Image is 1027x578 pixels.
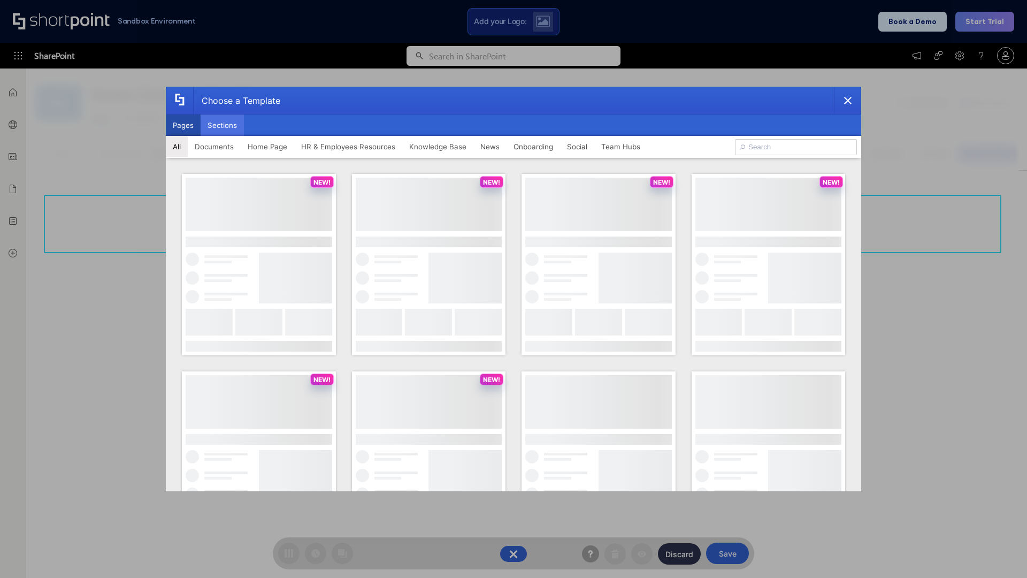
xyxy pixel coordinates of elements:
[507,136,560,157] button: Onboarding
[313,178,331,186] p: NEW!
[483,178,500,186] p: NEW!
[166,115,201,136] button: Pages
[166,136,188,157] button: All
[313,376,331,384] p: NEW!
[823,178,840,186] p: NEW!
[402,136,473,157] button: Knowledge Base
[201,115,244,136] button: Sections
[974,527,1027,578] iframe: Chat Widget
[560,136,594,157] button: Social
[473,136,507,157] button: News
[653,178,670,186] p: NEW!
[166,87,861,491] div: template selector
[483,376,500,384] p: NEW!
[241,136,294,157] button: Home Page
[188,136,241,157] button: Documents
[193,87,280,114] div: Choose a Template
[594,136,647,157] button: Team Hubs
[735,139,857,155] input: Search
[294,136,402,157] button: HR & Employees Resources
